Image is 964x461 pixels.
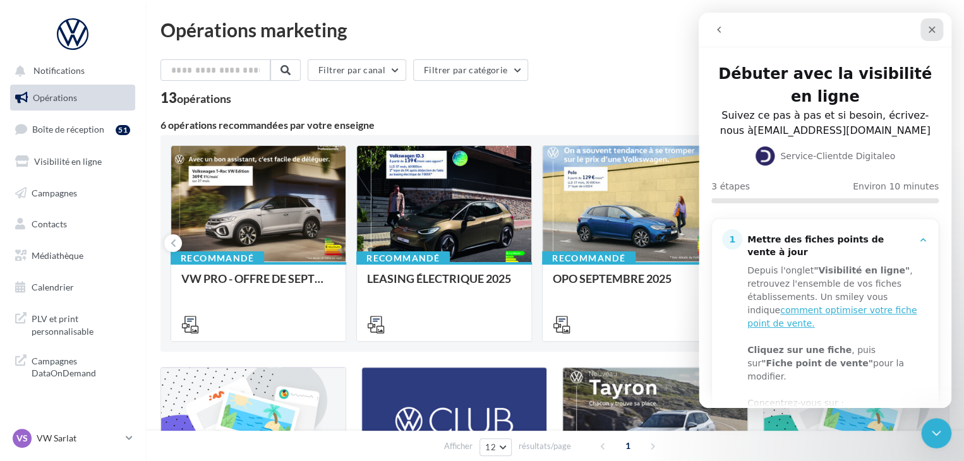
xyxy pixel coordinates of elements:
[32,250,83,261] span: Médiathèque
[542,251,636,265] div: Recommandé
[32,219,67,229] span: Contacts
[160,120,929,130] div: 6 opérations recommandées par votre enseigne
[33,92,77,103] span: Opérations
[32,187,77,198] span: Campagnes
[32,282,74,292] span: Calendrier
[519,440,571,452] span: résultats/page
[16,432,28,445] span: VS
[444,440,473,452] span: Afficher
[49,384,220,397] div: Concentrez-vous sur :
[8,116,138,143] a: Boîte de réception51
[8,305,138,342] a: PLV et print personnalisable
[171,251,264,265] div: Recommandé
[8,242,138,269] a: Médiathèque
[8,347,138,385] a: Campagnes DataOnDemand
[485,442,496,452] span: 12
[618,436,638,456] span: 1
[8,85,138,111] a: Opérations
[479,438,512,456] button: 12
[34,156,102,167] span: Visibilité en ligne
[160,91,231,105] div: 13
[32,310,130,337] span: PLV et print personnalisable
[37,432,121,445] p: VW Sarlat
[181,272,335,297] div: VW PRO - OFFRE DE SEPTEMBRE 25
[177,93,231,104] div: opérations
[367,272,521,297] div: LEASING ÉLECTRIQUE 2025
[32,124,104,135] span: Boîte de réception
[8,274,138,301] a: Calendrier
[8,180,138,207] a: Campagnes
[308,59,406,81] button: Filtrer par canal
[553,272,707,297] div: OPO SEPTEMBRE 2025
[33,66,85,76] span: Notifications
[699,13,951,408] iframe: Intercom live chat
[10,426,135,450] a: VS VW Sarlat
[413,59,528,81] button: Filtrer par catégorie
[32,352,130,380] span: Campagnes DataOnDemand
[921,418,951,448] iframe: Intercom live chat
[160,20,949,39] div: Opérations marketing
[8,211,138,237] a: Contacts
[8,148,138,175] a: Visibilité en ligne
[356,251,450,265] div: Recommandé
[116,125,130,135] div: 51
